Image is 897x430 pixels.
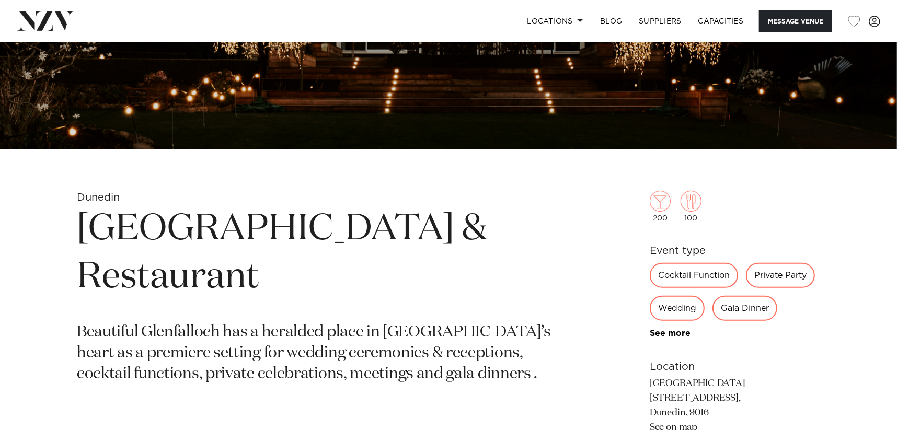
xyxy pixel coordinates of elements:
a: Capacities [690,10,752,32]
img: cocktail.png [650,191,671,212]
h6: Event type [650,243,820,259]
small: Dunedin [77,192,120,203]
img: nzv-logo.png [17,11,74,30]
p: Beautiful Glenfalloch has a heralded place in [GEOGRAPHIC_DATA]’s heart as a premiere setting for... [77,322,576,385]
div: Cocktail Function [650,263,738,288]
a: BLOG [592,10,630,32]
img: dining.png [681,191,701,212]
h6: Location [650,359,820,375]
button: Message Venue [759,10,832,32]
a: Locations [519,10,592,32]
div: 100 [681,191,701,222]
div: 200 [650,191,671,222]
a: SUPPLIERS [630,10,689,32]
div: Private Party [746,263,815,288]
div: Wedding [650,296,705,321]
h1: [GEOGRAPHIC_DATA] & Restaurant [77,205,576,301]
div: Gala Dinner [712,296,777,321]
